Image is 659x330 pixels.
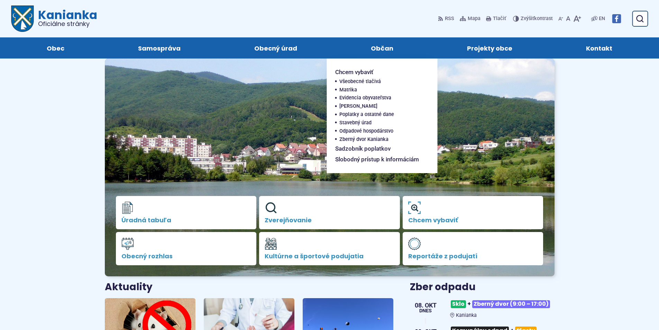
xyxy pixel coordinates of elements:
[467,37,512,59] span: Projekty obce
[565,11,572,26] button: Nastaviť pôvodnú veľkosť písma
[586,37,612,59] span: Kontakt
[410,282,554,293] h3: Zber odpadu
[335,143,421,154] a: Sadzobník poplatkov
[599,15,605,23] span: EN
[265,253,394,260] span: Kultúrne a športové podujatia
[450,297,554,311] h3: +
[339,78,421,86] a: Všeobecné tlačivá
[415,309,437,313] span: Dnes
[339,127,393,135] span: Odpadové hospodárstvo
[403,196,543,229] a: Chcem vybaviť
[468,15,480,23] span: Mapa
[521,16,553,22] span: kontrast
[339,94,421,102] a: Evidencia obyvateľstva
[38,21,97,27] span: Oficiálne stránky
[138,37,181,59] span: Samospráva
[339,119,372,127] span: Stavebný úrad
[513,11,554,26] button: Zvýšiťkontrast
[556,37,642,59] a: Kontakt
[11,6,97,32] a: Logo Kanianka, prejsť na domovskú stránku.
[11,6,34,32] img: Prejsť na domovskú stránku
[339,102,377,110] span: [PERSON_NAME]
[339,94,391,102] span: Evidencia obyvateľstva
[121,217,251,224] span: Úradná tabuľa
[408,217,538,224] span: Chcem vybaviť
[438,11,456,26] a: RSS
[451,300,466,308] span: Sklo
[105,282,153,293] h3: Aktuality
[121,253,251,260] span: Obecný rozhlas
[437,37,542,59] a: Projekty obce
[335,154,419,165] span: Slobodný prístup k informáciám
[403,232,543,265] a: Reportáže z podujatí
[339,102,421,110] a: [PERSON_NAME]
[339,86,421,94] a: Matrika
[339,110,421,119] a: Poplatky a ostatné dane
[335,154,421,165] a: Slobodný prístup k informáciám
[339,135,421,144] a: Zberný dvor Kanianka
[335,67,373,78] span: Chcem vybaviť
[597,15,606,23] a: EN
[339,135,388,144] span: Zberný dvor Kanianka
[415,302,437,309] span: 08. okt
[259,232,400,265] a: Kultúrne a športové podujatia
[339,110,394,119] span: Poplatky a ostatné dane
[339,78,381,86] span: Všeobecné tlačivá
[485,11,507,26] button: Tlačiť
[116,196,257,229] a: Úradná tabuľa
[47,37,64,59] span: Obec
[572,11,583,26] button: Zväčšiť veľkosť písma
[339,119,421,127] a: Stavebný úrad
[521,16,534,21] span: Zvýšiť
[116,232,257,265] a: Obecný rozhlas
[472,300,550,308] span: Zberný dvor (9:00 – 17:00)
[108,37,210,59] a: Samospráva
[341,37,423,59] a: Občan
[371,37,393,59] span: Občan
[265,217,394,224] span: Zverejňovanie
[456,312,477,318] span: Kanianka
[493,16,506,22] span: Tlačiť
[557,11,565,26] button: Zmenšiť veľkosť písma
[612,14,621,23] img: Prejsť na Facebook stránku
[259,196,400,229] a: Zverejňovanie
[410,297,554,318] a: Sklo+Zberný dvor (9:00 – 17:00) Kanianka 08. okt Dnes
[335,143,391,154] span: Sadzobník poplatkov
[34,9,97,27] h1: Kanianka
[339,86,357,94] span: Matrika
[17,37,94,59] a: Obec
[224,37,327,59] a: Obecný úrad
[458,11,482,26] a: Mapa
[335,67,421,78] a: Chcem vybaviť
[408,253,538,260] span: Reportáže z podujatí
[254,37,297,59] span: Obecný úrad
[339,127,421,135] a: Odpadové hospodárstvo
[445,15,454,23] span: RSS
